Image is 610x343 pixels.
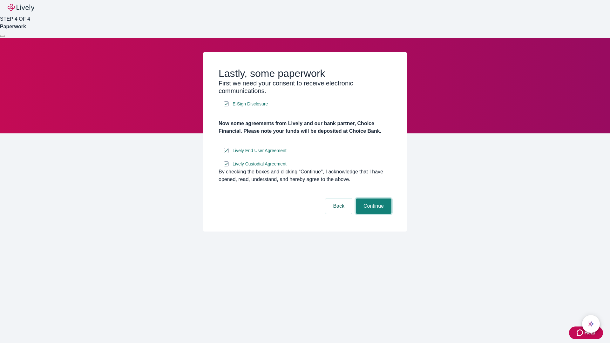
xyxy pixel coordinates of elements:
[231,160,288,168] a: e-sign disclosure document
[325,198,352,214] button: Back
[219,67,391,79] h2: Lastly, some paperwork
[584,329,595,337] span: Help
[219,168,391,183] div: By checking the boxes and clicking “Continue", I acknowledge that I have opened, read, understand...
[231,147,288,155] a: e-sign disclosure document
[233,161,287,167] span: Lively Custodial Agreement
[8,4,34,11] img: Lively
[577,329,584,337] svg: Zendesk support icon
[569,326,603,339] button: Zendesk support iconHelp
[588,321,594,327] svg: Lively AI Assistant
[233,147,287,154] span: Lively End User Agreement
[219,79,391,95] h3: First we need your consent to receive electronic communications.
[356,198,391,214] button: Continue
[231,100,269,108] a: e-sign disclosure document
[219,120,391,135] h4: Now some agreements from Lively and our bank partner, Choice Financial. Please note your funds wi...
[233,101,268,107] span: E-Sign Disclosure
[582,315,600,333] button: chat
